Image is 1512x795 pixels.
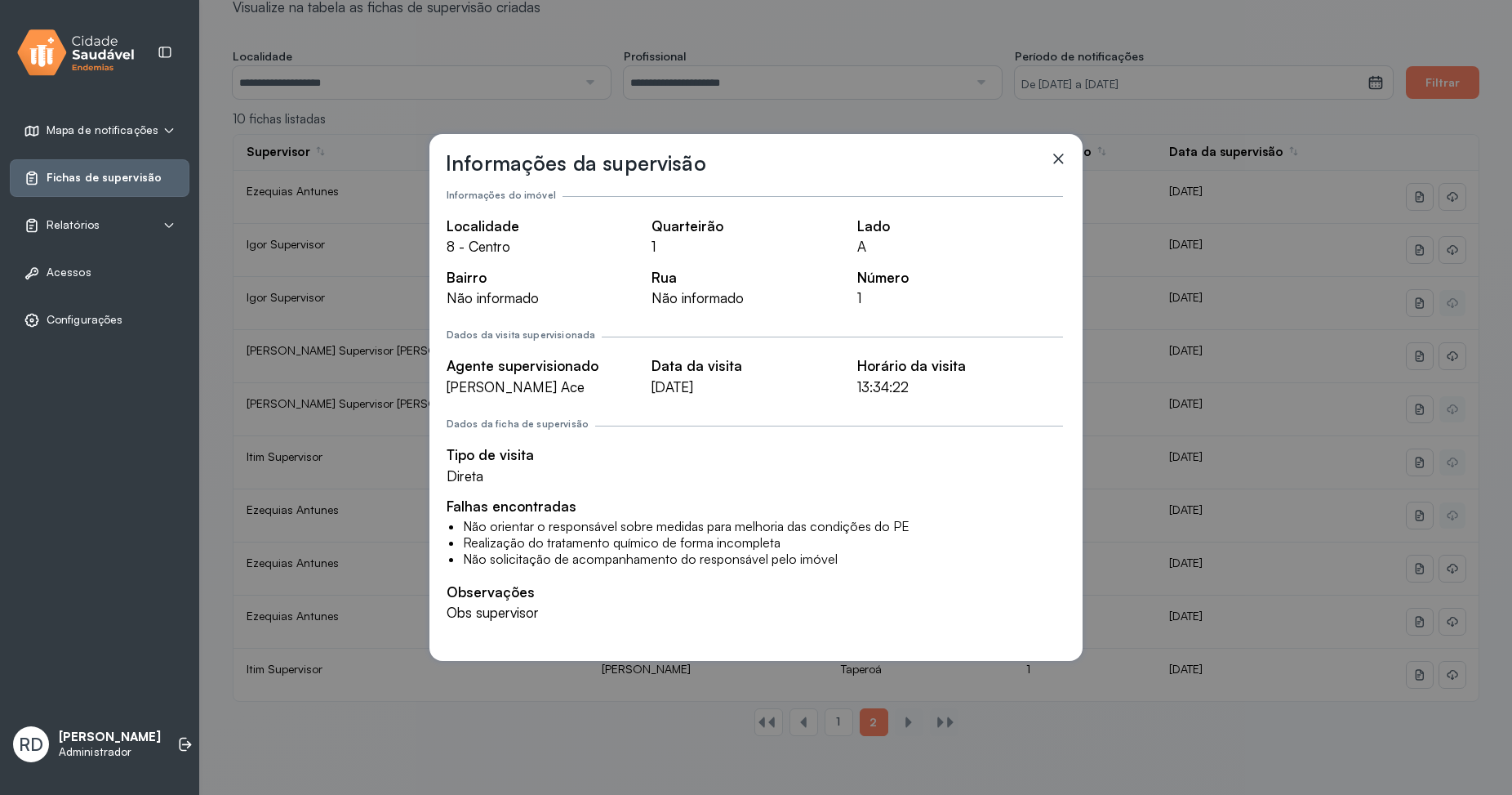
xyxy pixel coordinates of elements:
div: Rua [651,269,857,286]
div: A [857,238,1063,255]
p: Administrador [59,745,161,759]
span: Configurações [47,313,122,327]
li: Não orientar o responsável sobre medidas para melhoria das condições do PE [463,518,1047,534]
div: Lado [857,217,1063,234]
span: Fichas de supervisão [47,171,162,185]
div: 13:34:22 [857,378,1063,395]
div: Tipo de visita [447,446,1063,463]
div: Obs supervisor [447,604,1063,621]
div: 1 [651,238,857,255]
span: Acessos [47,266,91,279]
div: Não informado [447,289,652,306]
div: Não informado [651,289,857,306]
div: Informações do imóvel [447,190,556,201]
a: Acessos [24,265,176,281]
div: 8 - Centro [447,238,652,255]
li: Não solicitação de acompanhamento do responsável pelo imóvel [463,551,1047,567]
img: logo.svg [17,26,135,79]
div: Observações [447,583,1063,601]
div: Falhas encontradas [447,498,1063,515]
span: Mapa de notificações [47,123,158,137]
div: [PERSON_NAME] Ace [447,378,652,395]
div: Agente supervisionado [447,357,652,374]
div: Número [857,269,1063,286]
a: Fichas de supervisão [24,170,176,186]
div: Quarteirão [651,217,857,234]
div: Horário da visita [857,357,1063,374]
div: Dados da ficha de supervisão [447,418,589,430]
p: [PERSON_NAME] [59,730,161,745]
div: Direta [447,467,1063,485]
span: RD [19,734,43,755]
li: Realização do tratamento químico de forma incompleta [463,534,1047,551]
div: Localidade [447,217,652,234]
div: Bairro [447,269,652,286]
div: Dados da visita supervisionada [447,329,596,341]
h3: Informações da supervisão [446,150,706,176]
div: 1 [857,289,1063,306]
div: Data da visita [651,357,857,374]
span: Relatórios [47,218,100,232]
div: [DATE] [651,378,857,395]
a: Configurações [24,312,176,328]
